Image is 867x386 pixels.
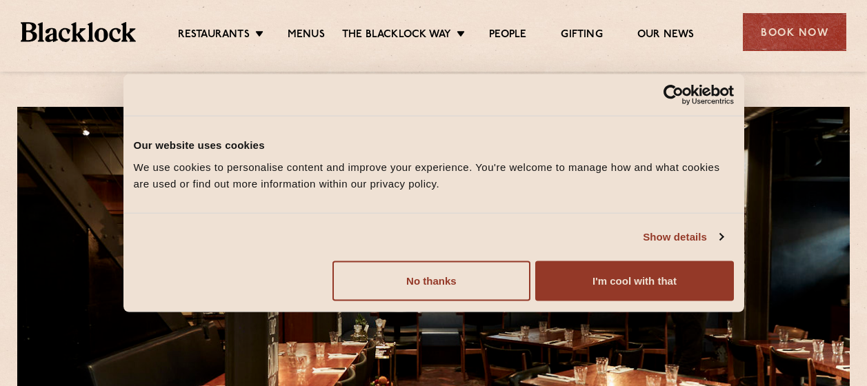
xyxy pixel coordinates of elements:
button: No thanks [332,261,530,301]
a: The Blacklock Way [342,28,451,43]
button: I'm cool with that [535,261,733,301]
a: Our News [637,28,695,43]
img: BL_Textured_Logo-footer-cropped.svg [21,22,136,41]
a: Show details [643,229,723,245]
div: Our website uses cookies [134,137,734,154]
a: People [489,28,526,43]
div: Book Now [743,13,846,51]
a: Usercentrics Cookiebot - opens in a new window [613,85,734,105]
div: We use cookies to personalise content and improve your experience. You're welcome to manage how a... [134,159,734,192]
a: Gifting [561,28,602,43]
a: Menus [288,28,325,43]
a: Restaurants [178,28,250,43]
